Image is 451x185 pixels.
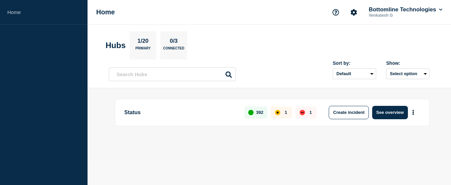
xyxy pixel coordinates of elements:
select: Sort by [333,68,376,79]
p: Connected [163,46,184,53]
p: 1 [309,110,312,115]
button: See overview [372,106,408,119]
p: Venkatesh G [367,13,437,18]
h2: Hubs [106,41,126,50]
h1: Home [96,8,115,16]
p: 0/3 [167,38,180,46]
div: affected [275,110,280,115]
button: Support [329,5,343,19]
button: Account settings [347,5,361,19]
button: Bottomline Technologies [367,6,444,13]
div: Show: [386,60,430,66]
p: 392 [256,110,264,115]
p: Status [124,106,237,119]
button: Select option [386,68,430,79]
div: up [248,110,254,115]
button: More actions [409,106,418,119]
div: down [300,110,305,115]
div: Sort by: [333,60,376,66]
button: Create incident [329,106,369,119]
input: Search Hubs [109,67,236,81]
p: Primary [135,46,151,53]
p: 1/20 [135,38,151,46]
p: 1 [285,110,287,115]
